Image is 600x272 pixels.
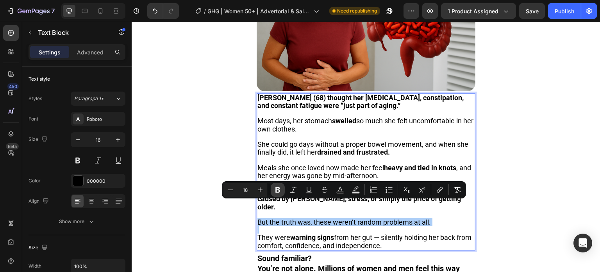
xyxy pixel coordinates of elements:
iframe: Design area [132,22,600,272]
div: Size [29,134,49,145]
p: Settings [39,48,61,56]
span: 1 product assigned [448,7,498,15]
div: Styles [29,95,42,102]
strong: heavy and tied in knots [252,142,325,150]
span: You’re not alone. Millions of women and men feel this way every day — but here’s the shocking truth: [126,242,328,261]
button: Show more [29,214,125,229]
button: 7 [3,3,58,19]
div: Editor contextual toolbar [222,181,466,198]
span: Need republishing [337,7,377,14]
div: Font [29,115,38,122]
div: Publish [555,7,574,15]
div: Roboto [87,116,123,123]
strong: warning signs [159,211,202,220]
span: She could go days without a proper bowel movement, and when she finally did, it left her [126,118,337,134]
p: 7 [51,6,55,16]
div: Undo/Redo [147,3,179,19]
div: Beta [6,143,19,150]
div: Color [29,177,41,184]
strong: swelled [200,95,225,103]
span: / [204,7,206,15]
span: Sound familiar? [126,232,180,241]
button: Save [519,3,545,19]
div: 000000 [87,178,123,185]
span: GHG | Women 50+ | Advertorial & Sale | Authority-Bad Bacteria in Gut | [DATE] [207,7,311,15]
div: Text style [29,76,50,83]
span: They were from her gut — silently holding her back from comfort, confidence, and independence. [126,211,340,227]
div: Show more [59,218,95,225]
strong: Like so many women her age, she believed these struggles were caused by [PERSON_NAME], stress, or... [126,165,329,189]
p: Text Block [38,28,104,37]
span: But the truth was, these weren’t random problems at all. [126,196,299,204]
strong: drained and frustrated. [186,126,258,134]
span: Meals she once loved now made her feel , and her energy was gone by mid-afternoon. [126,142,339,158]
span: Save [526,8,539,14]
div: Size [29,243,49,253]
button: 1 product assigned [441,3,516,19]
button: Publish [548,3,581,19]
div: Width [29,263,41,270]
span: Paragraph 1* [74,95,104,102]
p: Advanced [77,48,104,56]
button: Paragraph 1* [71,92,125,106]
div: Align [29,196,50,207]
div: 450 [7,83,19,90]
div: Open Intercom Messenger [573,234,592,252]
